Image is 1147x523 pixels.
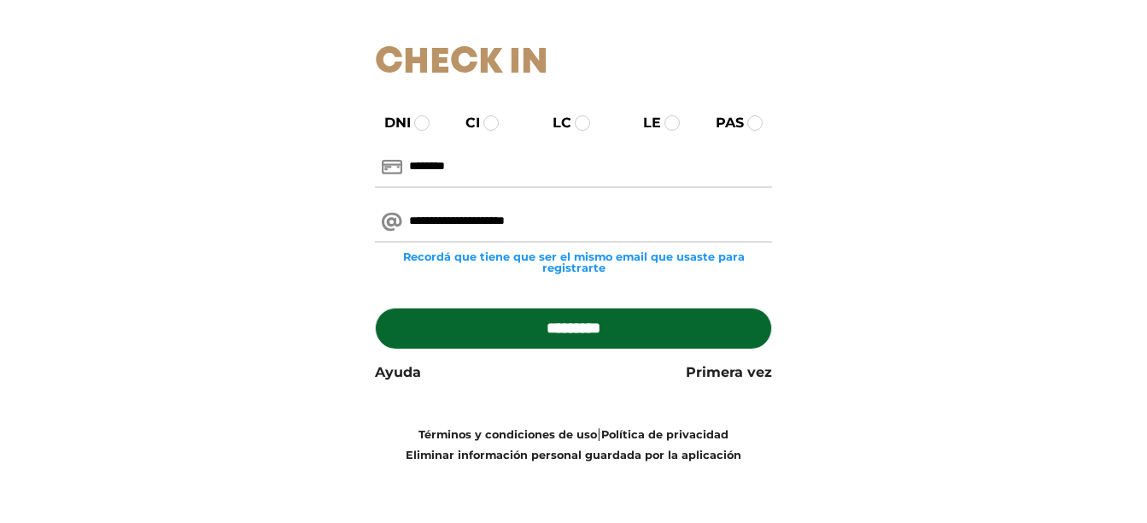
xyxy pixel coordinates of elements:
a: Ayuda [375,362,421,383]
label: LC [537,113,571,133]
a: Política de privacidad [601,428,729,441]
label: LE [628,113,661,133]
a: Términos y condiciones de uso [418,428,597,441]
h1: Check In [375,42,772,85]
label: CI [450,113,480,133]
label: PAS [700,113,744,133]
a: Eliminar información personal guardada por la aplicación [406,449,741,461]
div: | [362,424,785,465]
label: DNI [369,113,411,133]
small: Recordá que tiene que ser el mismo email que usaste para registrarte [375,251,772,273]
a: Primera vez [686,362,772,383]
